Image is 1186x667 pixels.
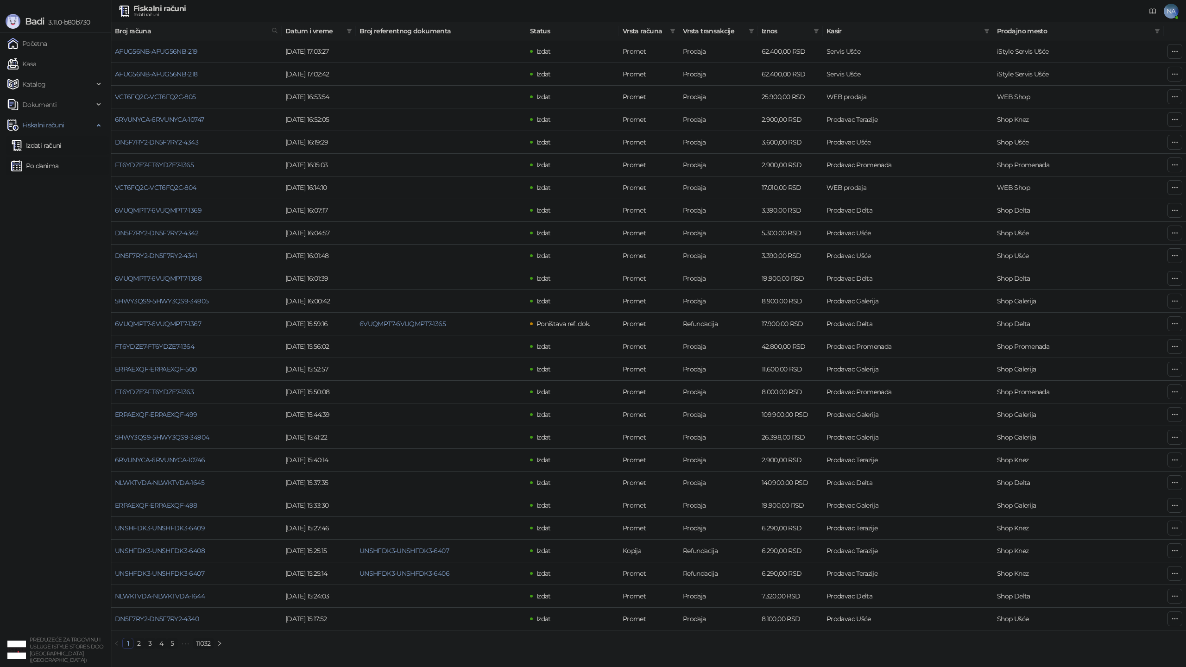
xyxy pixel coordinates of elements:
[993,154,1164,176] td: Shop Promenada
[536,456,551,464] span: Izdat
[993,313,1164,335] td: Shop Delta
[619,585,679,608] td: Promet
[668,24,677,38] span: filter
[111,22,282,40] th: Broj računa
[111,63,282,86] td: AFUG56NB-AFUG56NB-218
[111,562,282,585] td: UNSHFDK3-UNSHFDK3-6407
[111,108,282,131] td: 6RVUNYCA-6RVUNYCA-10747
[282,562,356,585] td: [DATE] 15:25:14
[758,290,823,313] td: 8.900,00 RSD
[285,26,343,36] span: Datum i vreme
[115,93,196,101] a: VCT6FQ2C-VCT6FQ2C-805
[758,199,823,222] td: 3.390,00 RSD
[536,320,590,328] span: Poništava ref. dok.
[111,608,282,630] td: DN5F7RY2-DN5F7RY2-4340
[619,86,679,108] td: Promet
[758,63,823,86] td: 62.400,00 RSD
[214,638,225,649] li: Sledeća strana
[823,222,993,245] td: Prodavac Ušće
[619,403,679,426] td: Promet
[115,138,198,146] a: DN5F7RY2-DN5F7RY2-4343
[115,410,197,419] a: ERPAEXQF-ERPAEXQF-499
[758,131,823,154] td: 3.600,00 RSD
[536,93,551,101] span: Izdat
[749,28,754,34] span: filter
[115,229,198,237] a: DN5F7RY2-DN5F7RY2-4342
[619,358,679,381] td: Promet
[111,494,282,517] td: ERPAEXQF-ERPAEXQF-498
[22,75,46,94] span: Katalog
[823,108,993,131] td: Prodavac Terazije
[823,358,993,381] td: Prodavac Galerija
[619,540,679,562] td: Kopija
[758,426,823,449] td: 26.398,00 RSD
[679,176,758,199] td: Prodaja
[993,335,1164,358] td: Shop Promenada
[111,313,282,335] td: 6VUQMPT7-6VUQMPT7-1367
[993,540,1164,562] td: Shop Knez
[115,365,197,373] a: ERPAEXQF-ERPAEXQF-500
[679,494,758,517] td: Prodaja
[282,472,356,494] td: [DATE] 15:37:35
[823,472,993,494] td: Prodavac Delta
[826,26,980,36] span: Kasir
[619,40,679,63] td: Promet
[758,540,823,562] td: 6.290,00 RSD
[11,157,58,175] a: Po danima
[758,245,823,267] td: 3.390,00 RSD
[145,638,156,649] li: 3
[1154,28,1160,34] span: filter
[123,638,133,648] a: 1
[679,562,758,585] td: Refundacija
[758,449,823,472] td: 2.900,00 RSD
[1145,4,1160,19] a: Dokumentacija
[111,335,282,358] td: FT6YDZE7-FT6YDZE7-1364
[619,313,679,335] td: Promet
[823,608,993,630] td: Prodavac Ušće
[679,608,758,630] td: Prodaja
[679,131,758,154] td: Prodaja
[111,585,282,608] td: NLWKTVDA-NLWKTVDA-1644
[679,22,758,40] th: Vrsta transakcije
[178,638,193,649] li: Sledećih 5 Strana
[670,28,675,34] span: filter
[993,608,1164,630] td: Shop Ušće
[679,358,758,381] td: Prodaja
[111,245,282,267] td: DN5F7RY2-DN5F7RY2-4341
[111,381,282,403] td: FT6YDZE7-FT6YDZE7-1363
[679,222,758,245] td: Prodaja
[193,638,214,649] li: 11032
[823,562,993,585] td: Prodavac Terazije
[115,524,205,532] a: UNSHFDK3-UNSHFDK3-6409
[115,388,194,396] a: FT6YDZE7-FT6YDZE7-1363
[993,494,1164,517] td: Shop Galerija
[536,615,551,623] span: Izdat
[679,199,758,222] td: Prodaja
[619,222,679,245] td: Promet
[993,562,1164,585] td: Shop Knez
[823,40,993,63] td: Servis Ušće
[679,108,758,131] td: Prodaja
[823,267,993,290] td: Prodavac Delta
[823,449,993,472] td: Prodavac Terazije
[758,154,823,176] td: 2.900,00 RSD
[536,183,551,192] span: Izdat
[536,501,551,510] span: Izdat
[536,410,551,419] span: Izdat
[823,313,993,335] td: Prodavac Delta
[22,95,57,114] span: Dokumenti
[619,562,679,585] td: Promet
[683,26,745,36] span: Vrsta transakcije
[115,115,204,124] a: 6RVUNYCA-6RVUNYCA-10747
[114,641,120,646] span: left
[619,381,679,403] td: Promet
[758,494,823,517] td: 19.900,00 RSD
[134,638,144,648] a: 2
[823,22,993,40] th: Kasir
[115,547,205,555] a: UNSHFDK3-UNSHFDK3-6408
[111,517,282,540] td: UNSHFDK3-UNSHFDK3-6409
[536,592,551,600] span: Izdat
[133,638,145,649] li: 2
[619,108,679,131] td: Promet
[282,222,356,245] td: [DATE] 16:04:57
